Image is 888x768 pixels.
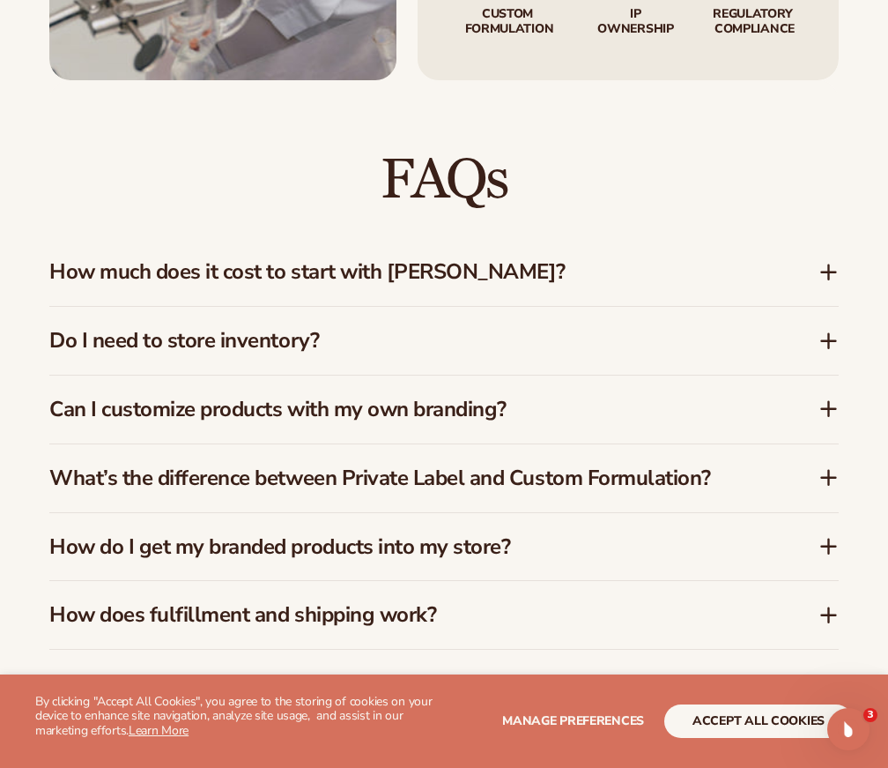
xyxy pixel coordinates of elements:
[707,7,803,37] p: regulatory compliance
[49,397,766,422] h3: Can I customize products with my own branding?
[664,705,853,738] button: accept all cookies
[827,708,869,750] iframe: Intercom live chat
[49,602,766,628] h3: How does fulfillment and shipping work?
[49,151,839,210] h2: FAQs
[502,712,644,729] span: Manage preferences
[49,328,766,354] h3: Do I need to store inventory?
[49,671,766,697] h3: How long does it take to receive branded products?
[502,705,644,738] button: Manage preferences
[49,259,766,285] h3: How much does it cost to start with [PERSON_NAME]?
[49,466,766,491] h3: What’s the difference between Private Label and Custom Formulation?
[35,695,444,739] p: By clicking "Accept All Cookies", you agree to the storing of cookies on your device to enhance s...
[863,708,877,722] span: 3
[455,7,565,37] p: Custom formulation
[49,534,766,560] h3: How do I get my branded products into my store?
[591,7,681,37] p: IP Ownership
[129,722,189,739] a: Learn More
